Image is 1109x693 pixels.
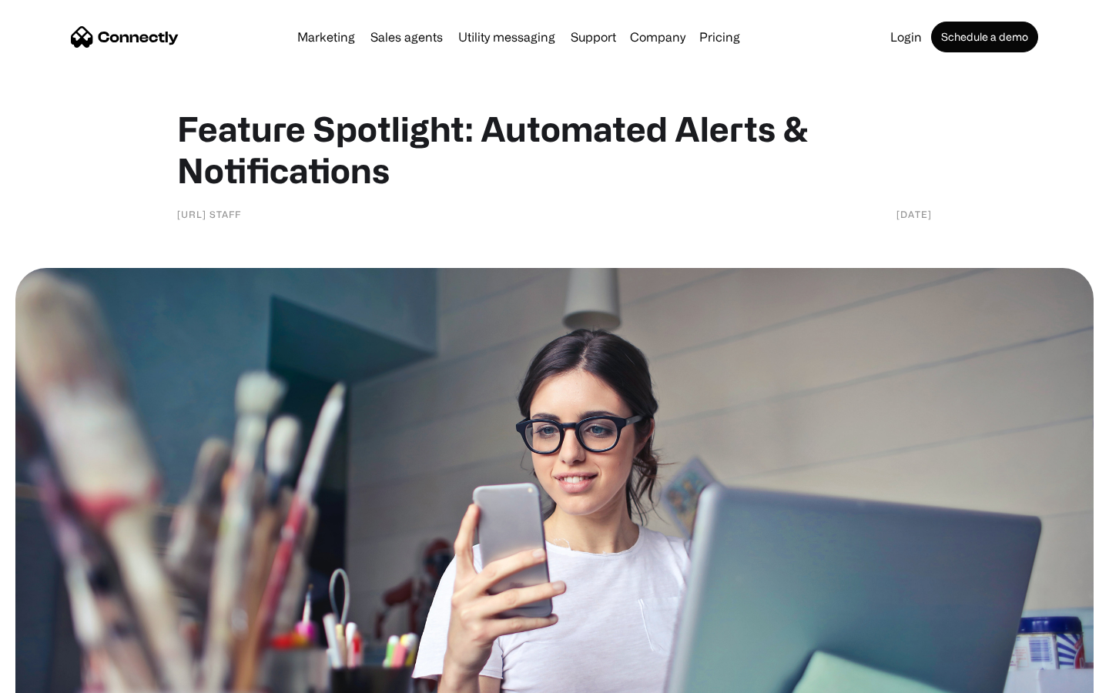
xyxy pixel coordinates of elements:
a: Utility messaging [452,31,561,43]
a: Schedule a demo [931,22,1038,52]
div: [DATE] [896,206,932,222]
a: Support [565,31,622,43]
a: Sales agents [364,31,449,43]
div: Company [630,26,685,48]
a: Marketing [291,31,361,43]
a: Pricing [693,31,746,43]
a: Login [884,31,928,43]
ul: Language list [31,666,92,688]
div: [URL] staff [177,206,241,222]
h1: Feature Spotlight: Automated Alerts & Notifications [177,108,932,191]
aside: Language selected: English [15,666,92,688]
